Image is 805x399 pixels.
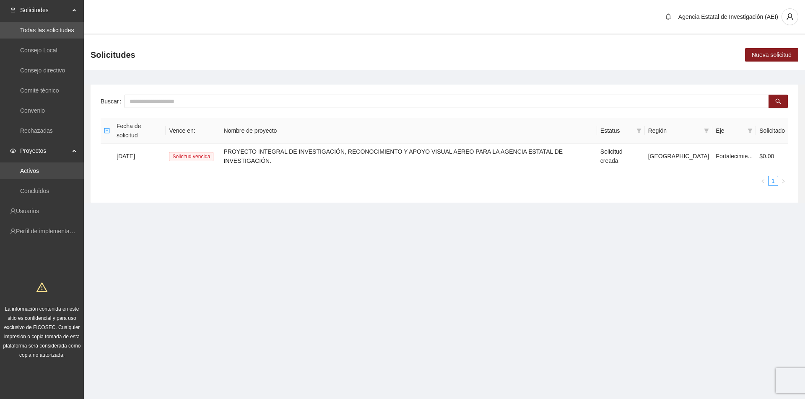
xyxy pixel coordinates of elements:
span: left [761,179,766,184]
span: eye [10,148,16,154]
span: filter [702,124,711,137]
span: filter [748,128,753,133]
a: Usuarios [16,208,39,214]
button: Nueva solicitud [745,48,798,62]
a: Todas las solicitudes [20,27,74,33]
th: Nombre de proyecto [220,118,597,144]
span: user [782,13,798,21]
a: Concluidos [20,188,49,194]
button: right [778,176,788,186]
span: search [775,98,781,105]
a: Rechazadas [20,127,53,134]
a: Comité técnico [20,87,59,94]
span: warning [36,282,47,293]
a: Activos [20,167,39,174]
span: bell [662,13,675,20]
span: Región [648,126,701,135]
li: Previous Page [758,176,768,186]
td: PROYECTO INTEGRAL DE INVESTIGACIÓN, RECONOCIMIENTO Y APOYO VISUAL AEREO PARA LA AGENCIA ESTATAL D... [220,144,597,169]
span: filter [704,128,709,133]
li: 1 [768,176,778,186]
span: inbox [10,7,16,13]
button: left [758,176,768,186]
span: filter [636,128,641,133]
span: Proyectos [20,142,70,159]
td: [GEOGRAPHIC_DATA] [645,144,713,169]
th: Fecha de solicitud [113,118,166,144]
label: Buscar [101,95,125,108]
span: Solicitud vencida [169,152,213,161]
span: filter [635,124,643,137]
a: Consejo directivo [20,67,65,74]
span: La información contenida en este sitio es confidencial y para uso exclusivo de FICOSEC. Cualquier... [3,306,81,358]
td: Solicitud creada [597,144,645,169]
a: 1 [769,176,778,185]
a: Consejo Local [20,47,57,54]
th: Vence en: [166,118,220,144]
span: right [781,179,786,184]
a: Convenio [20,107,45,114]
td: [DATE] [113,144,166,169]
span: filter [746,124,754,137]
span: Eje [716,126,744,135]
span: Fortalecimie... [716,153,753,160]
button: user [782,8,798,25]
span: Nueva solicitud [752,50,792,59]
span: minus-square [104,128,110,134]
span: Solicitudes [91,48,135,62]
li: Next Page [778,176,788,186]
td: $0.00 [756,144,788,169]
span: Estatus [600,126,633,135]
button: bell [662,10,675,23]
a: Perfil de implementadora [16,228,81,234]
span: Agencia Estatal de Investigación (AEI) [678,13,778,20]
button: search [769,95,788,108]
span: Solicitudes [20,2,70,18]
th: Solicitado [756,118,788,144]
